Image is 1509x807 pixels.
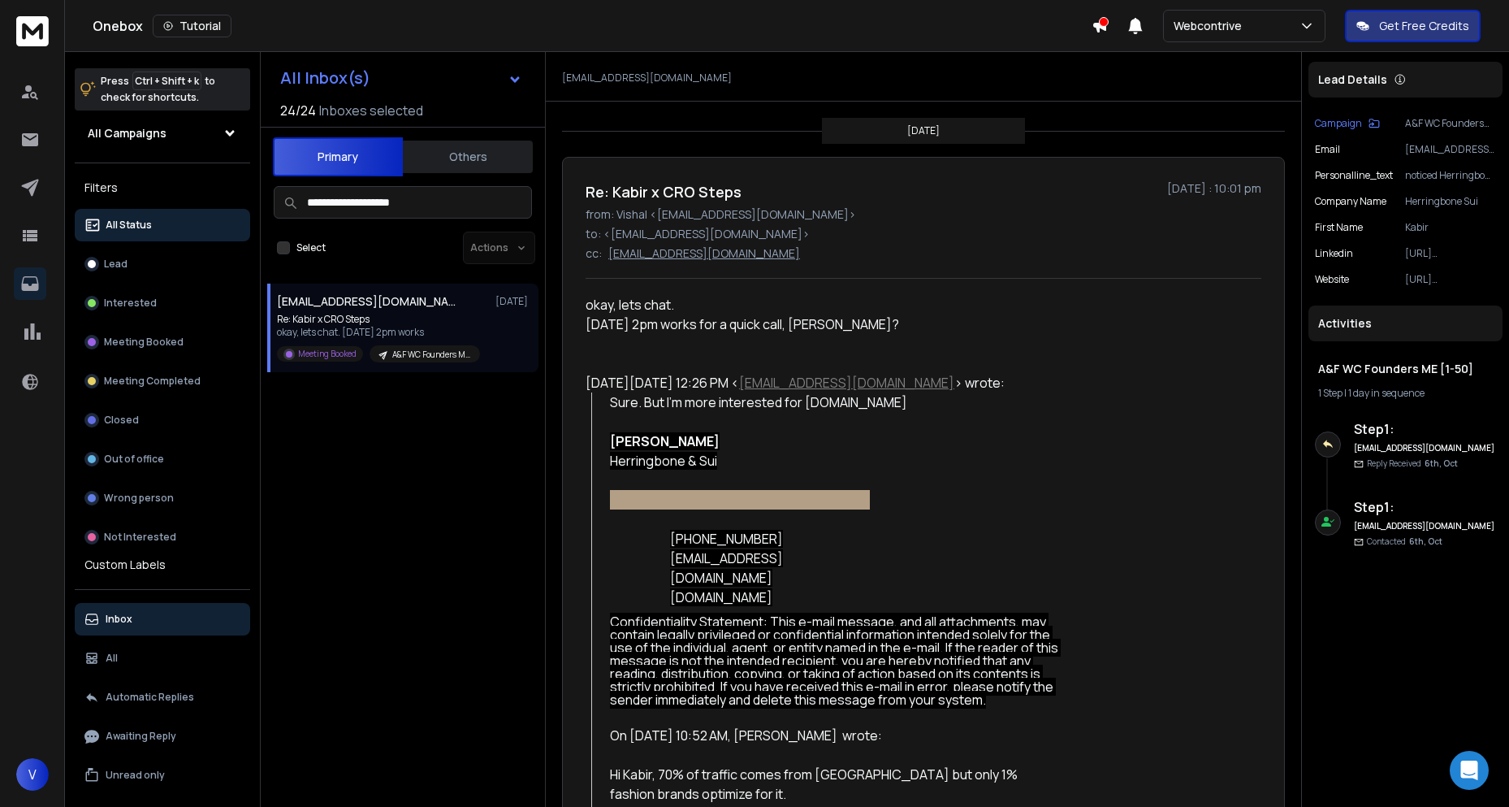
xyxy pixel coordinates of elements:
[1405,143,1496,156] p: [EMAIL_ADDRESS][DOMAIN_NAME]
[75,443,250,475] button: Out of office
[1450,751,1489,790] div: Open Intercom Messenger
[586,295,1060,315] div: okay, lets chat.
[75,365,250,397] button: Meeting Completed
[1354,497,1496,517] h6: Step 1 :
[586,245,602,262] p: cc:
[75,681,250,714] button: Automatic Replies
[153,15,231,37] button: Tutorial
[1167,180,1261,197] p: [DATE] : 10:01 pm
[101,73,215,106] p: Press to check for shortcuts.
[75,642,250,675] button: All
[1315,169,1393,182] p: personalline_text
[1315,247,1353,260] p: linkedin
[610,542,664,594] img: Herringbone & Sui
[1345,10,1481,42] button: Get Free Credits
[75,176,250,199] h3: Filters
[298,348,357,360] p: Meeting Booked
[267,62,535,94] button: All Inbox(s)
[1308,306,1503,341] div: Activities
[1405,221,1496,234] p: Kabir
[392,349,470,361] p: A&F WC Founders ME [1-50]
[1315,273,1349,286] p: website
[75,326,250,358] button: Meeting Booked
[586,373,1060,393] div: [DATE][DATE] 12:26 PM < > wrote:
[104,297,157,310] p: Interested
[106,691,194,704] p: Automatic Replies
[277,313,472,326] p: Re: Kabir x CRO Steps
[1318,72,1387,88] p: Lead Details
[277,293,456,310] h1: [EMAIL_ADDRESS][DOMAIN_NAME]
[610,766,1020,803] span: Hi Kabir, 70% of traffic comes from [GEOGRAPHIC_DATA] but only 1% fashion brands optimize for it.
[1379,18,1469,34] p: Get Free Credits
[106,769,165,782] p: Unread only
[75,248,250,280] button: Lead
[1315,221,1363,234] p: First Name
[104,375,201,388] p: Meeting Completed
[403,139,533,175] button: Others
[106,613,132,626] p: Inbox
[273,137,403,176] button: Primary
[1318,386,1343,400] span: 1 Step
[1315,195,1386,208] p: Company Name
[670,588,772,606] span: [DOMAIN_NAME]
[106,219,152,232] p: All Status
[75,117,250,150] button: All Campaigns
[1367,536,1442,548] p: Contacted
[75,209,250,241] button: All Status
[296,241,326,254] label: Select
[1405,273,1496,286] p: [URL][DOMAIN_NAME]
[1405,247,1496,260] p: [URL][DOMAIN_NAME]
[1315,143,1340,156] p: Email
[75,603,250,636] button: Inbox
[104,258,128,271] p: Lead
[562,72,732,85] p: [EMAIL_ADDRESS][DOMAIN_NAME]
[280,70,370,86] h1: All Inbox(s)
[88,125,166,141] h1: All Campaigns
[106,652,118,665] p: All
[16,758,49,791] button: V
[1318,361,1493,377] h1: A&F WC Founders ME [1-50]
[104,453,164,466] p: Out of office
[610,432,720,470] span: Herringbone & Sui
[670,549,783,587] span: [EMAIL_ADDRESS][DOMAIN_NAME]
[586,315,1060,334] div: [DATE] 2pm works for a quick call, [PERSON_NAME]?
[1405,169,1496,182] p: noticed Herringbone & [PERSON_NAME]'s focus on bespoke tailoring for personal stories.
[104,492,174,505] p: Wrong person
[1174,18,1248,34] p: Webcontrive
[608,245,800,262] p: [EMAIL_ADDRESS][DOMAIN_NAME]
[1354,520,1496,532] h6: [EMAIL_ADDRESS][DOMAIN_NAME]
[670,530,783,548] span: [PHONE_NUMBER]
[319,101,423,120] h3: Inboxes selected
[586,180,742,203] h1: Re: Kabir x CRO Steps
[75,482,250,514] button: Wrong person
[106,730,176,743] p: Awaiting Reply
[93,15,1092,37] div: Onebox
[1367,458,1458,470] p: Reply Received
[495,295,532,308] p: [DATE]
[277,326,472,339] p: okay, lets chat. [DATE] 2pm works
[75,759,250,792] button: Unread only
[610,613,1061,709] span: Confidentiality Statement: This e-mail message, and all attachments, may contain legally privileg...
[280,101,316,120] span: 24 / 24
[75,404,250,436] button: Closed
[586,226,1261,242] p: to: <[EMAIL_ADDRESS][DOMAIN_NAME]>
[75,521,250,553] button: Not Interested
[1315,117,1362,130] p: Campaign
[1348,386,1425,400] span: 1 day in sequence
[1405,117,1496,130] p: A&F WC Founders ME [1-50]
[1405,195,1496,208] p: Herringbone Sui
[1354,419,1496,439] h6: Step 1 :
[1409,536,1442,547] span: 6th, Oct
[104,531,176,544] p: Not Interested
[1425,458,1458,469] span: 6th, Oct
[84,557,166,573] h3: Custom Labels
[1354,442,1496,454] h6: [EMAIL_ADDRESS][DOMAIN_NAME]
[1318,387,1493,400] div: |
[907,124,940,137] p: [DATE]
[75,720,250,753] button: Awaiting Reply
[104,336,184,349] p: Meeting Booked
[1315,117,1380,130] button: Campaign
[104,414,139,427] p: Closed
